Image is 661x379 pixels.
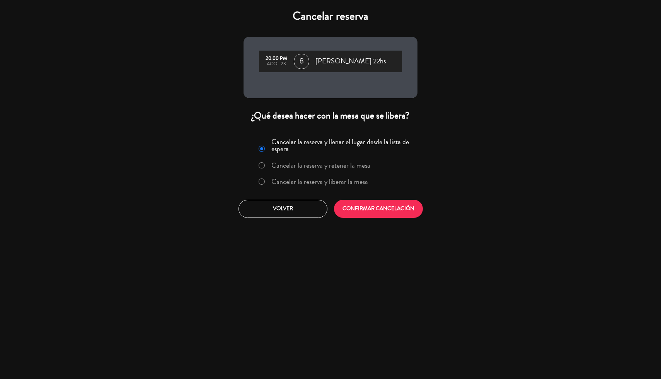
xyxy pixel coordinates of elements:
[239,200,327,218] button: Volver
[271,138,413,152] label: Cancelar la reserva y llenar el lugar desde la lista de espera
[315,56,386,67] span: [PERSON_NAME] 22hs
[263,56,290,61] div: 20:00 PM
[244,9,417,23] h4: Cancelar reserva
[334,200,423,218] button: CONFIRMAR CANCELACIÓN
[271,162,370,169] label: Cancelar la reserva y retener la mesa
[244,110,417,122] div: ¿Qué desea hacer con la mesa que se libera?
[263,61,290,67] div: ago., 23
[271,178,368,185] label: Cancelar la reserva y liberar la mesa
[294,54,309,69] span: 8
